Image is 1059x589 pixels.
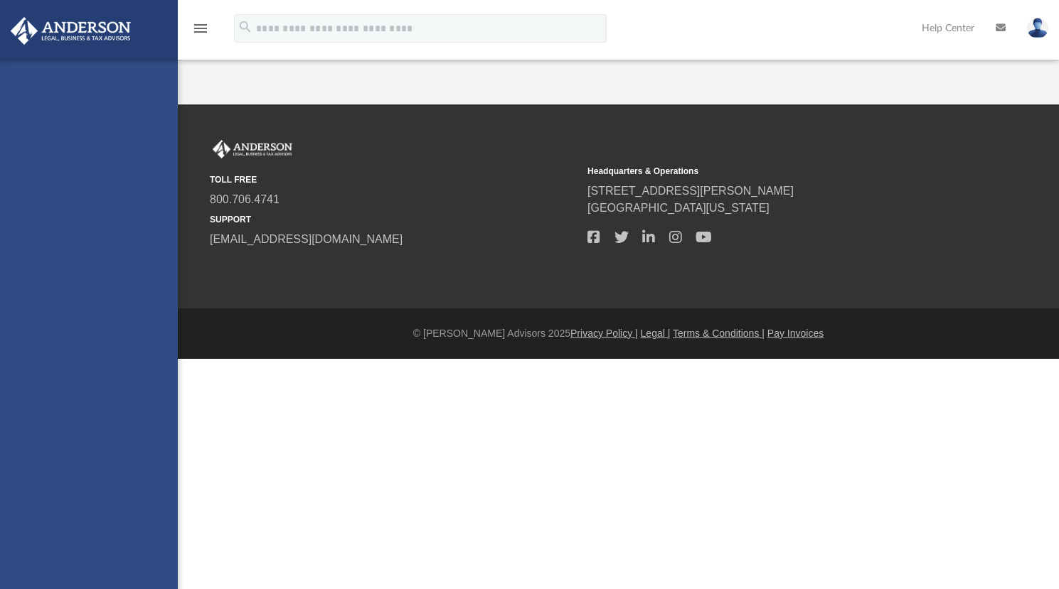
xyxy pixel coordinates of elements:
[192,20,209,37] i: menu
[587,202,770,214] a: [GEOGRAPHIC_DATA][US_STATE]
[587,185,794,197] a: [STREET_ADDRESS][PERSON_NAME]
[210,213,578,226] small: SUPPORT
[641,328,671,339] a: Legal |
[1027,18,1048,38] img: User Pic
[587,165,955,178] small: Headquarters & Operations
[238,19,253,35] i: search
[210,140,295,158] img: Anderson Advisors Platinum Portal
[210,173,578,186] small: TOLL FREE
[767,328,824,339] a: Pay Invoices
[210,193,280,205] a: 800.706.4741
[673,328,765,339] a: Terms & Conditions |
[570,328,638,339] a: Privacy Policy |
[6,17,135,45] img: Anderson Advisors Platinum Portal
[192,27,209,37] a: menu
[210,233,403,245] a: [EMAIL_ADDRESS][DOMAIN_NAME]
[178,326,1059,341] div: © [PERSON_NAME] Advisors 2025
